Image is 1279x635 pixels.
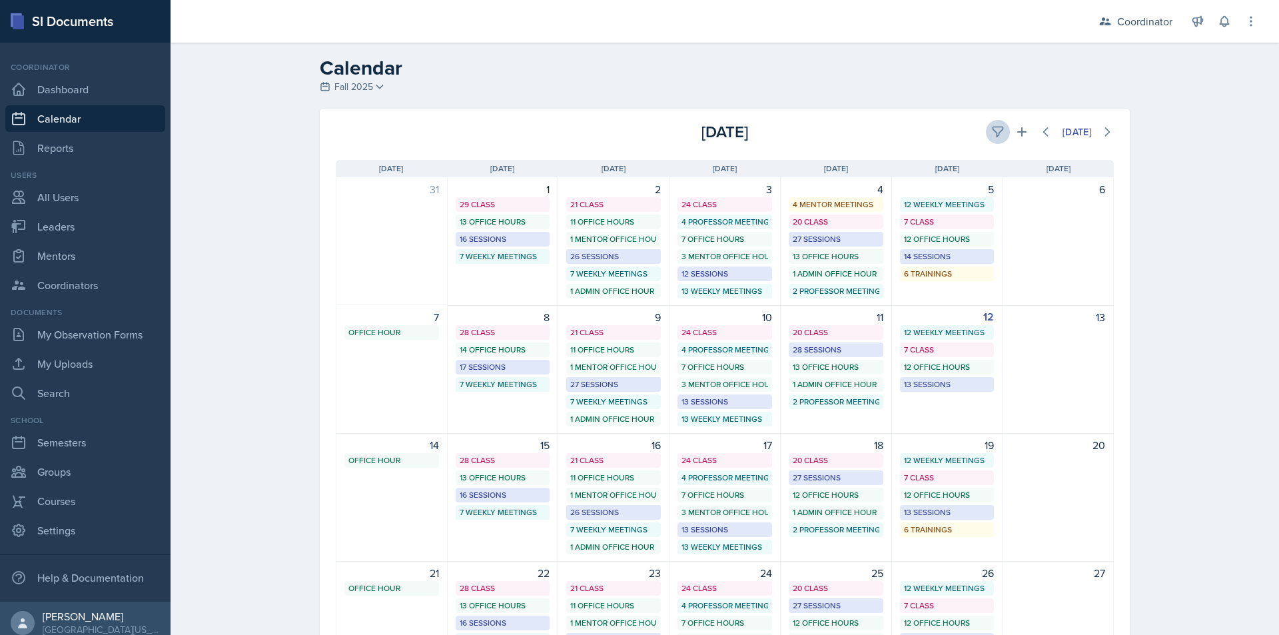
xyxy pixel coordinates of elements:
div: 12 [900,309,995,325]
div: 4 [789,181,883,197]
div: 13 Sessions [904,506,991,518]
div: 12 Office Hours [904,489,991,501]
div: 1 Mentor Office Hour [570,489,657,501]
div: 24 Class [681,326,768,338]
div: 28 Class [460,454,546,466]
div: 7 Office Hours [681,489,768,501]
a: Calendar [5,105,165,132]
div: 1 Admin Office Hour [570,413,657,425]
div: 7 Class [904,472,991,484]
div: 13 Office Hours [460,600,546,612]
span: [DATE] [490,163,514,175]
a: Groups [5,458,165,485]
div: Help & Documentation [5,564,165,591]
span: [DATE] [935,163,959,175]
span: [DATE] [379,163,403,175]
div: 19 [900,437,995,453]
div: 13 Office Hours [460,472,546,484]
div: 15 [456,437,550,453]
div: 11 [789,309,883,325]
div: 7 Class [904,344,991,356]
div: 14 Sessions [904,251,991,263]
div: 18 [789,437,883,453]
div: 2 [566,181,661,197]
div: 20 Class [793,326,879,338]
div: [PERSON_NAME] [43,610,160,623]
div: 4 Professor Meetings [681,216,768,228]
div: 12 Office Hours [904,233,991,245]
div: 7 Office Hours [681,233,768,245]
div: 2 Professor Meetings [793,285,879,297]
a: Reports [5,135,165,161]
div: 17 [677,437,772,453]
div: 10 [677,309,772,325]
div: Users [5,169,165,181]
div: 1 Mentor Office Hour [570,617,657,629]
div: 26 Sessions [570,251,657,263]
div: Coordinator [1117,13,1172,29]
div: 11 Office Hours [570,472,657,484]
span: [DATE] [602,163,626,175]
div: 16 Sessions [460,489,546,501]
div: 6 Trainings [904,524,991,536]
div: 27 Sessions [793,233,879,245]
div: 27 Sessions [793,472,879,484]
div: 26 [900,565,995,581]
div: 12 Weekly Meetings [904,199,991,211]
div: 12 Weekly Meetings [904,326,991,338]
div: 22 [456,565,550,581]
div: 3 Mentor Office Hours [681,506,768,518]
a: Coordinators [5,272,165,299]
div: 12 Office Hours [904,361,991,373]
div: 12 Office Hours [793,617,879,629]
div: 7 Class [904,600,991,612]
div: 5 [900,181,995,197]
div: 16 Sessions [460,617,546,629]
div: 13 Office Hours [460,216,546,228]
div: [DATE] [1063,127,1092,137]
div: Office Hour [348,326,435,338]
div: 7 Office Hours [681,617,768,629]
div: 13 Office Hours [793,251,879,263]
div: 21 Class [570,582,657,594]
div: School [5,414,165,426]
div: 12 Office Hours [793,489,879,501]
div: 7 Weekly Meetings [570,524,657,536]
div: 17 Sessions [460,361,546,373]
div: 1 Admin Office Hour [793,268,879,280]
div: 24 Class [681,199,768,211]
div: 14 Office Hours [460,344,546,356]
div: 28 Sessions [793,344,879,356]
div: Coordinator [5,61,165,73]
div: 3 Mentor Office Hours [681,251,768,263]
div: 27 Sessions [570,378,657,390]
div: 12 Weekly Meetings [904,582,991,594]
a: Courses [5,488,165,514]
div: 2 Professor Meetings [793,396,879,408]
div: 21 Class [570,454,657,466]
div: Documents [5,307,165,318]
div: 16 [566,437,661,453]
div: 1 Admin Office Hour [570,541,657,553]
h2: Calendar [320,56,1130,80]
div: 6 Trainings [904,268,991,280]
div: 7 Office Hours [681,361,768,373]
a: Leaders [5,213,165,240]
div: 11 Office Hours [570,216,657,228]
div: 24 Class [681,454,768,466]
div: 7 [344,309,439,325]
div: 12 Sessions [681,268,768,280]
a: Semesters [5,429,165,456]
div: 20 Class [793,216,879,228]
div: Office Hour [348,454,435,466]
div: 12 Office Hours [904,617,991,629]
div: 24 Class [681,582,768,594]
span: [DATE] [713,163,737,175]
span: Fall 2025 [334,80,373,94]
div: [DATE] [595,120,854,144]
div: 23 [566,565,661,581]
div: 31 [344,181,439,197]
div: 13 Weekly Meetings [681,285,768,297]
div: 6 [1011,181,1105,197]
div: 13 Sessions [904,378,991,390]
